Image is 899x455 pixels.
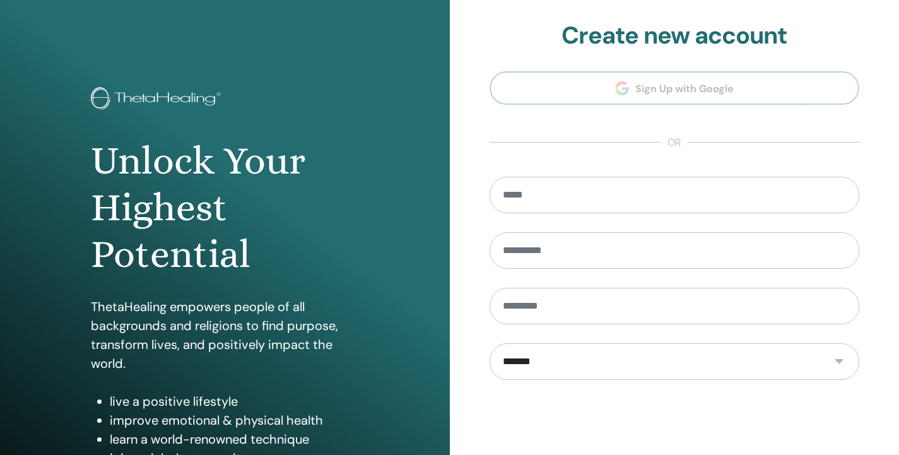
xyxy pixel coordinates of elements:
li: improve emotional & physical health [110,411,359,430]
li: learn a world-renowned technique [110,430,359,449]
iframe: reCAPTCHA [579,399,770,448]
li: live a positive lifestyle [110,392,359,411]
span: or [661,135,688,150]
h2: Create new account [490,21,860,50]
p: ThetaHealing empowers people of all backgrounds and religions to find purpose, transform lives, a... [91,297,359,373]
h1: Unlock Your Highest Potential [91,138,359,278]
